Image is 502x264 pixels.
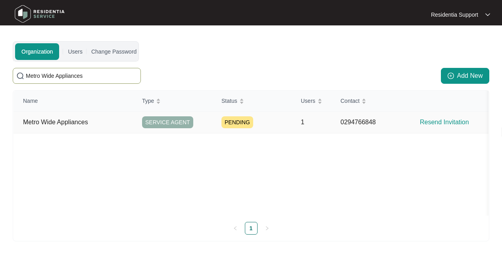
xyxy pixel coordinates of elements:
[441,68,489,84] button: Add New
[448,73,454,79] span: plus-circle
[221,96,237,105] span: Status
[340,96,360,105] span: Contact
[245,222,257,234] a: 1
[91,47,137,56] div: Change Password
[265,226,269,231] span: right
[485,13,490,17] img: dropdown arrow
[142,116,193,128] span: SERVICE AGENT
[15,43,59,60] div: Organization
[420,118,490,127] p: Resend Invitation
[13,91,133,112] th: Name
[331,91,410,112] th: Contact
[301,96,315,105] span: Users
[291,91,331,112] th: Users
[23,118,133,127] p: Metro Wide Appliances
[221,116,253,128] span: PENDING
[16,72,24,80] img: search-icon
[133,91,212,112] th: Type
[26,71,137,80] input: Search
[229,222,242,235] li: Previous Page
[12,2,67,26] img: residentia service logo
[13,68,489,84] div: Organizations
[261,222,273,235] li: Next Page
[331,112,410,133] td: 0294766848
[431,11,478,19] p: Residentia Support
[261,222,273,235] button: right
[212,91,291,112] th: Status
[233,226,238,231] span: left
[457,71,483,81] span: Add New
[291,112,331,133] td: 1
[229,222,242,235] button: left
[142,96,154,105] span: Type
[68,47,83,56] div: Users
